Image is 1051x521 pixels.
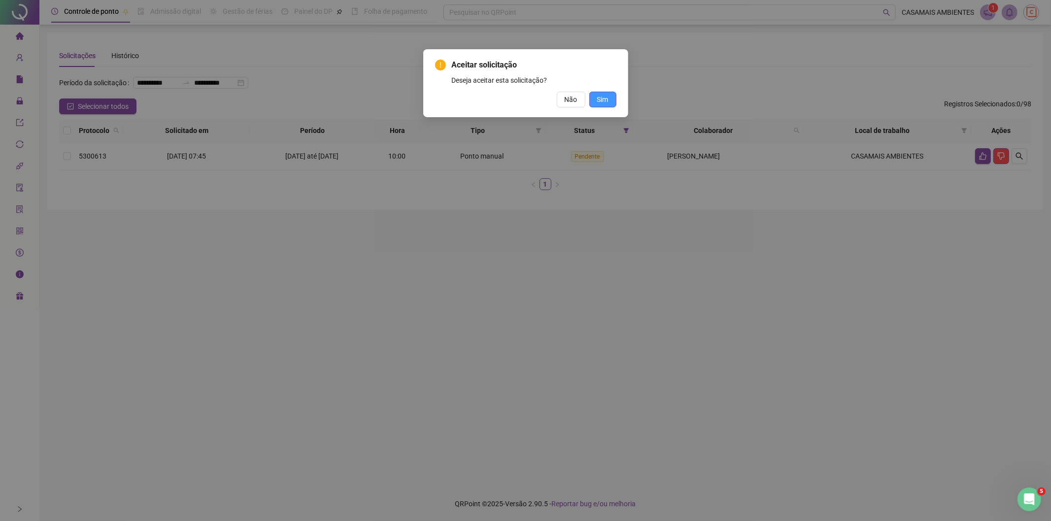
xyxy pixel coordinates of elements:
button: Sim [589,92,616,107]
span: Não [565,94,577,105]
button: Não [557,92,585,107]
iframe: Intercom live chat [1017,488,1041,511]
span: exclamation-circle [435,60,446,70]
span: Aceitar solicitação [452,59,616,71]
span: 5 [1038,488,1046,495]
div: Deseja aceitar esta solicitação? [452,75,616,86]
span: Sim [597,94,609,105]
